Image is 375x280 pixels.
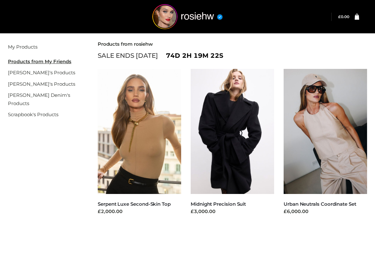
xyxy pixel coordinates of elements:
a: Midnight Precision Suit [191,201,246,207]
a: [PERSON_NAME] Denim's Products [8,92,70,106]
span: £ [338,14,341,19]
a: [PERSON_NAME]'s Products [8,81,75,87]
a: Urban Neutrals Coordinate Set [284,201,356,207]
bdi: 0.00 [338,14,349,19]
span: 74d 2h 19m 22s [166,50,223,61]
a: Scrapbook's Products [8,111,58,117]
div: SALE ENDS [DATE] [98,50,367,61]
div: £2,000.00 [98,208,181,215]
img: rosiehw [140,4,235,29]
div: £6,000.00 [284,208,367,215]
a: [PERSON_NAME]'s Products [8,70,75,76]
div: £3,000.00 [191,208,274,215]
a: My Products [8,44,37,50]
a: £0.00 [338,14,349,19]
h2: Products from rosiehw [98,41,367,47]
a: Serpent Luxe Second-Skin Top [98,201,171,207]
u: Products from My Friends [8,58,71,64]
